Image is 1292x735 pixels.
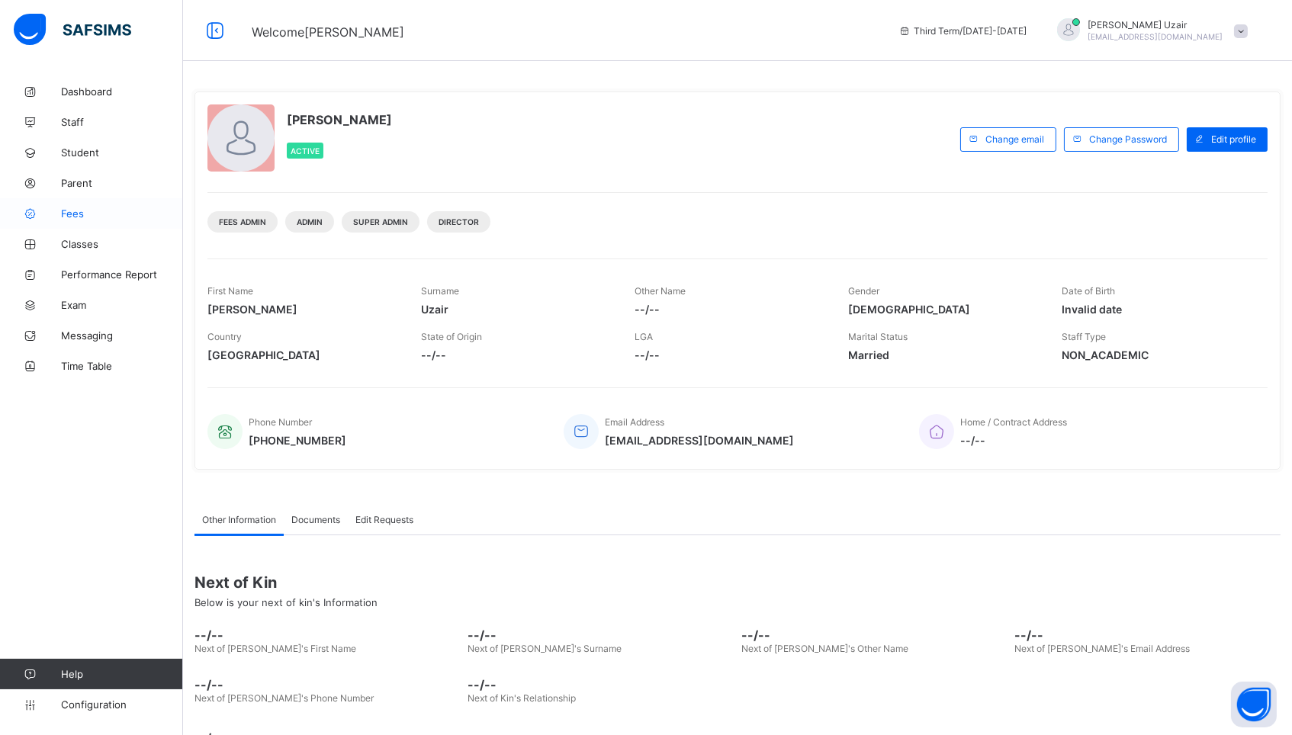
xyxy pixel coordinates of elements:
span: [GEOGRAPHIC_DATA] [207,348,398,361]
span: DIRECTOR [439,217,479,226]
span: First Name [207,285,253,297]
span: [EMAIL_ADDRESS][DOMAIN_NAME] [605,434,794,447]
span: Parent [61,177,183,189]
span: --/-- [741,627,1008,643]
span: --/-- [635,348,825,361]
span: Marital Status [848,331,908,342]
span: Gender [848,285,879,297]
span: Staff [61,116,183,128]
span: Surname [421,285,459,297]
span: --/-- [635,303,825,316]
img: safsims [14,14,131,46]
span: Home / Contract Address [960,416,1067,428]
span: Below is your next of kin's Information [194,596,378,608]
span: --/-- [1015,627,1281,643]
span: Admin [297,217,323,226]
span: --/-- [960,434,1067,447]
span: [PERSON_NAME] Uzair [1088,19,1223,30]
span: Messaging [61,329,183,342]
span: Next of [PERSON_NAME]'s Phone Number [194,692,374,704]
span: Dashboard [61,85,183,98]
div: SheikhUzair [1042,18,1255,43]
span: Staff Type [1062,331,1106,342]
span: State of Origin [421,331,482,342]
span: Next of [PERSON_NAME]'s Email Address [1015,643,1191,654]
span: Exam [61,299,183,311]
span: Other Information [202,514,276,525]
span: Student [61,146,183,159]
span: Other Name [635,285,686,297]
span: Configuration [61,698,182,711]
span: Next of [PERSON_NAME]'s First Name [194,643,356,654]
span: Date of Birth [1062,285,1115,297]
span: Edit Requests [355,514,413,525]
span: Email Address [605,416,664,428]
span: Phone Number [249,416,312,428]
span: [PHONE_NUMBER] [249,434,346,447]
span: session/term information [898,25,1027,37]
span: Help [61,668,182,680]
span: Married [848,348,1039,361]
span: --/-- [194,627,461,643]
span: Next of [PERSON_NAME]'s Other Name [741,643,908,654]
span: LGA [635,331,653,342]
span: Documents [291,514,340,525]
span: Next of [PERSON_NAME]'s Surname [468,643,622,654]
span: Edit profile [1211,133,1256,145]
button: Open asap [1231,682,1277,727]
span: [EMAIL_ADDRESS][DOMAIN_NAME] [1088,32,1223,41]
span: NON_ACADEMIC [1062,348,1252,361]
span: Welcome [PERSON_NAME] [252,24,404,40]
span: Next of Kin's Relationship [468,692,577,704]
span: Super Admin [353,217,408,226]
span: --/-- [421,348,612,361]
span: Next of Kin [194,573,1281,592]
span: [PERSON_NAME] [287,112,392,127]
span: --/-- [468,677,734,692]
span: Time Table [61,360,183,372]
span: Fees [61,207,183,220]
span: Country [207,331,242,342]
span: Active [291,146,320,156]
span: Change email [985,133,1044,145]
span: Change Password [1089,133,1167,145]
span: Invalid date [1062,303,1252,316]
span: Uzair [421,303,612,316]
span: [PERSON_NAME] [207,303,398,316]
span: Fees Admin [219,217,266,226]
span: Classes [61,238,183,250]
span: Performance Report [61,268,183,281]
span: --/-- [468,627,734,643]
span: [DEMOGRAPHIC_DATA] [848,303,1039,316]
span: --/-- [194,677,461,692]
